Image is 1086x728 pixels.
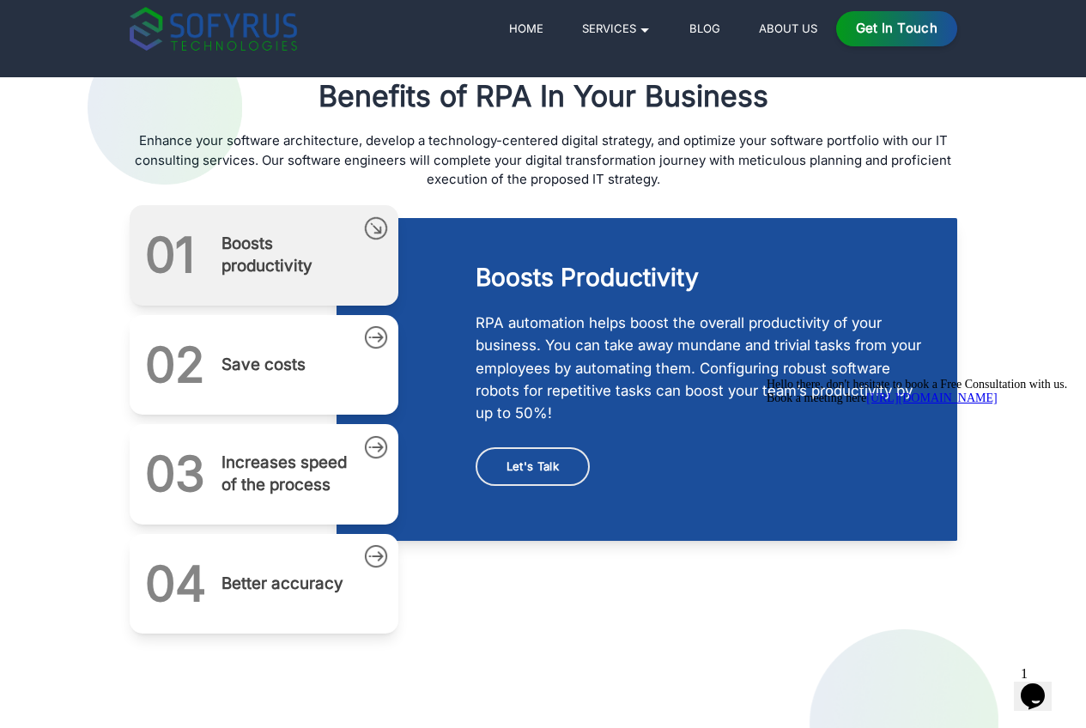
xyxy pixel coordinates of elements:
[221,452,354,497] h2: Increases speed of the process
[130,131,957,190] p: Enhance your software architecture, develop a technology-centered digital strategy, and optimize ...
[7,7,316,34] div: Hello there, don't hesitate to book a Free Consultation with us.Book a meeting here[URL][DOMAIN_N...
[221,573,354,595] h2: Better accuracy
[752,18,823,39] a: About Us
[357,209,393,246] img: medical software development company
[106,21,237,33] a: [URL][DOMAIN_NAME]
[363,434,389,460] img: medical software development company
[575,18,657,39] a: Services 🞃
[502,18,549,39] a: Home
[145,555,206,613] span: 0 4
[760,371,1069,651] iframe: chat widget
[145,336,204,394] span: 0 2
[363,325,389,350] img: medical software development company
[7,7,307,33] span: Hello there, don't hesitate to book a Free Consultation with us. Book a meeting here
[145,445,205,503] span: 0 3
[476,264,931,293] h2: Boosts productivity
[145,226,195,284] span: 0 1
[130,7,297,51] img: sofyrus
[130,80,957,112] h2: Benefits of RPA In Your Business
[476,447,590,486] a: Let's Talk
[683,18,726,39] a: Blog
[476,306,931,431] p: RPA automation helps boost the overall productivity of your business. You can take away mundane a...
[221,354,354,376] h2: Save costs
[1014,659,1069,711] iframe: chat widget
[363,543,389,569] img: medical software development company
[836,11,957,46] a: Get in Touch
[221,233,354,278] h2: Boosts productivity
